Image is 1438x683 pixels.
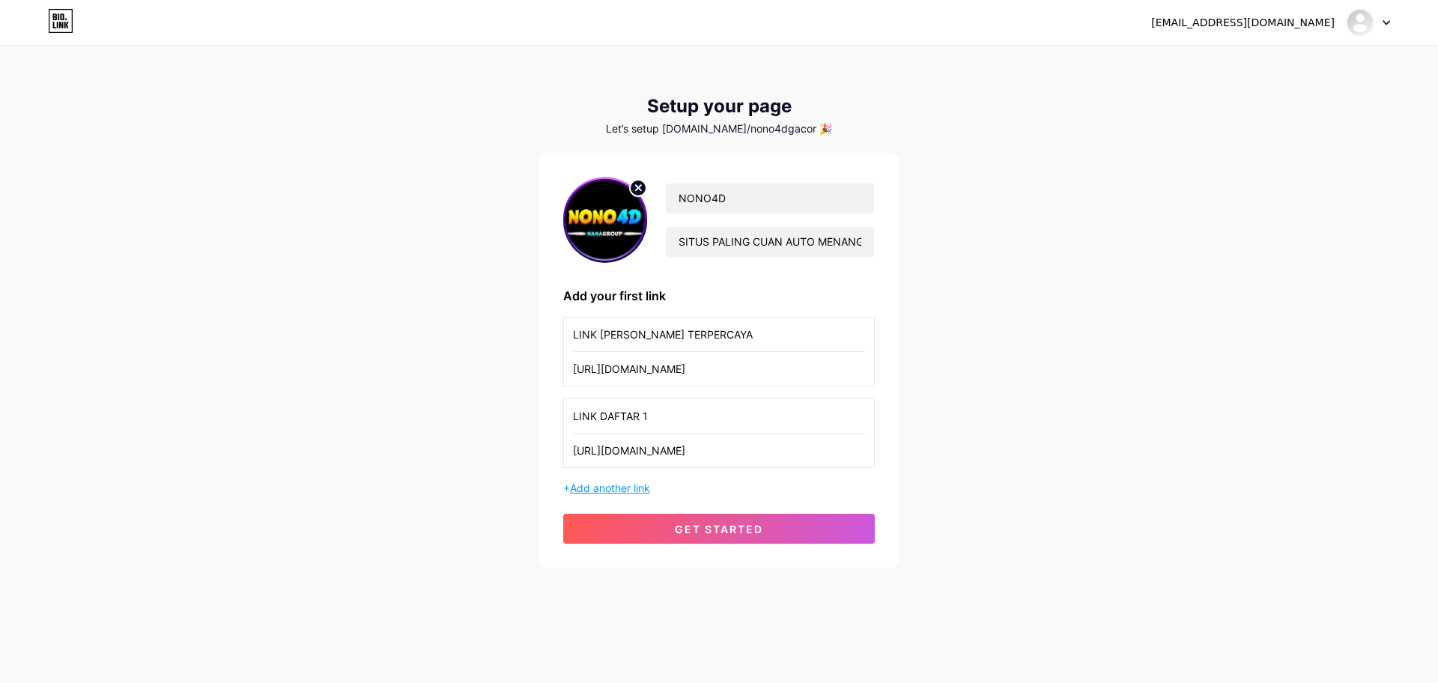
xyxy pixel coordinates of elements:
[573,318,865,351] input: Link name (My Instagram)
[563,287,875,305] div: Add your first link
[573,434,865,467] input: URL (https://instagram.com/yourname)
[666,183,874,213] input: Your name
[573,399,865,433] input: Link name (My Instagram)
[1151,15,1335,31] div: [EMAIL_ADDRESS][DOMAIN_NAME]
[675,523,763,535] span: get started
[563,177,647,263] img: profile pic
[570,482,650,494] span: Add another link
[573,352,865,386] input: URL (https://instagram.com/yourname)
[563,514,875,544] button: get started
[666,227,874,257] input: bio
[1346,8,1374,37] img: nono4dgacor
[539,123,899,135] div: Let’s setup [DOMAIN_NAME]/nono4dgacor 🎉
[539,96,899,117] div: Setup your page
[563,480,875,496] div: +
